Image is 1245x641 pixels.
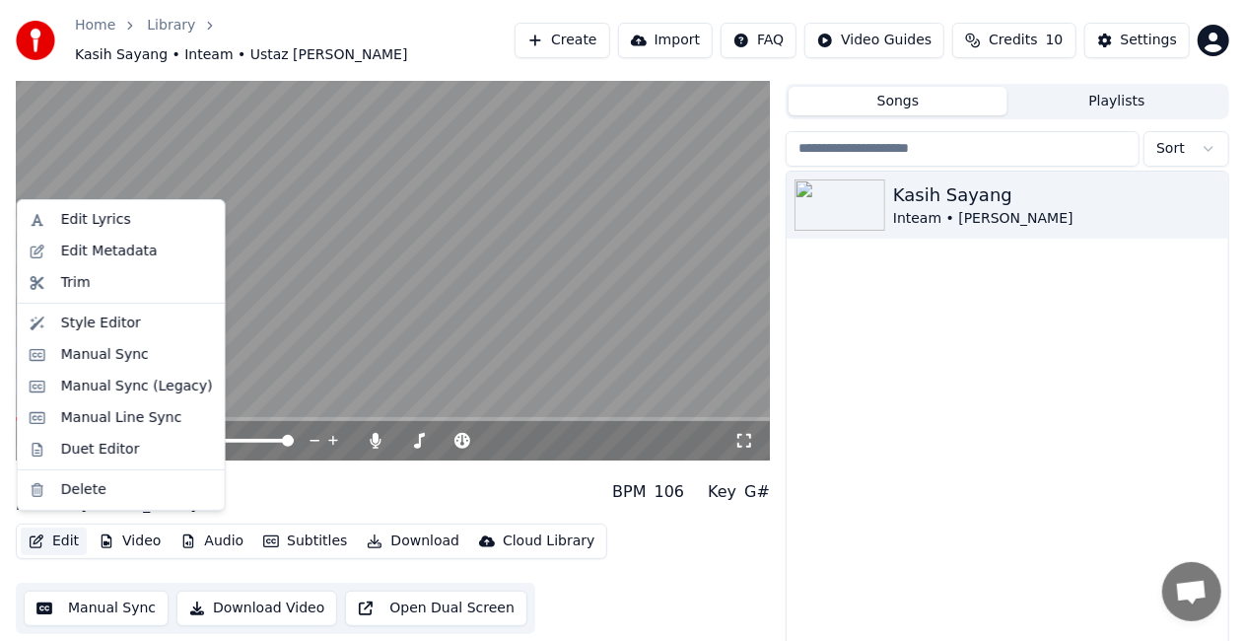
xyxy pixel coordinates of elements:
div: Cloud Library [503,532,594,551]
button: Manual Sync [24,591,169,626]
a: Open chat [1162,562,1221,621]
button: Subtitles [255,528,355,555]
div: Kasih Sayang [893,181,1220,209]
div: Trim [61,273,91,293]
button: Songs [789,87,1007,115]
div: Manual Sync (Legacy) [61,377,213,396]
div: Settings [1121,31,1177,50]
button: Edit [21,528,87,555]
span: Credits [989,31,1037,50]
span: Sort [1156,139,1185,159]
button: FAQ [721,23,796,58]
span: 10 [1046,31,1064,50]
div: 106 [655,480,685,504]
button: Import [618,23,713,58]
div: Inteam • [PERSON_NAME] [893,209,1220,229]
div: Edit Lyrics [61,210,131,230]
div: Manual Sync [61,345,149,365]
div: Delete [61,480,106,500]
span: Kasih Sayang • Inteam • Ustaz [PERSON_NAME] [75,45,407,65]
div: Edit Metadata [61,242,158,261]
button: Audio [173,528,251,555]
img: youka [16,21,55,60]
button: Download [359,528,467,555]
div: Style Editor [61,314,141,333]
a: Library [147,16,195,36]
button: Credits10 [952,23,1075,58]
nav: breadcrumb [75,16,515,65]
button: Create [515,23,610,58]
button: Playlists [1007,87,1226,115]
div: Duet Editor [61,440,140,460]
button: Video [91,528,169,555]
div: Manual Line Sync [61,408,182,428]
button: Open Dual Screen [345,591,527,626]
button: Settings [1084,23,1190,58]
div: BPM [612,480,646,504]
div: G# [744,480,770,504]
a: Home [75,16,115,36]
button: Download Video [176,591,337,626]
button: Video Guides [804,23,944,58]
div: Key [708,480,736,504]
